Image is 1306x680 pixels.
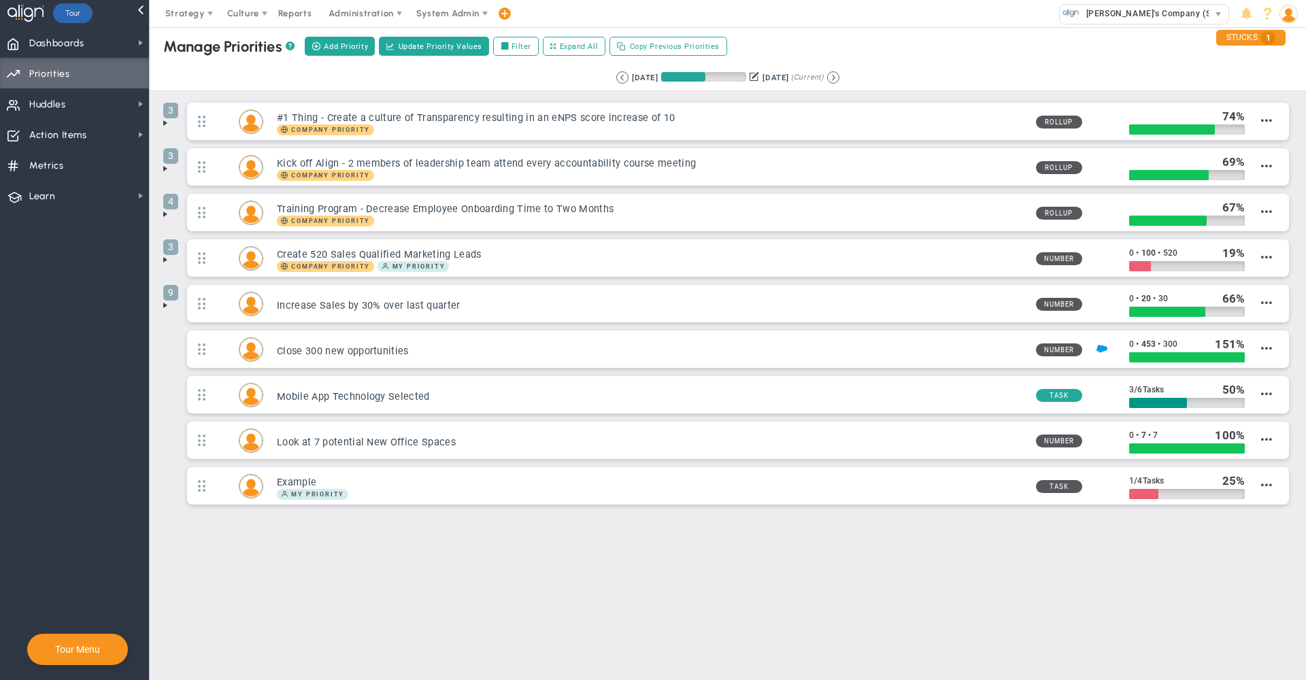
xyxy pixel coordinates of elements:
div: [DATE] [632,71,658,84]
button: Add Priority [305,37,375,56]
span: My Priority [291,491,344,498]
span: 0 [1129,248,1134,258]
span: 151 [1215,337,1235,351]
div: Tom Johnson [239,428,263,453]
img: Alex Abramson [239,247,263,270]
div: % [1222,291,1245,306]
div: % [1215,337,1245,352]
span: Company Priority [291,263,370,270]
div: Period Progress: 52% Day 48 of 91 with 43 remaining. [661,72,746,82]
span: Number [1036,252,1082,265]
div: % [1222,200,1245,215]
h3: Mobile App Technology Selected [277,390,1024,403]
span: Number [1036,343,1082,356]
div: % [1222,245,1245,260]
span: • [1136,294,1139,303]
span: 66 [1222,292,1236,305]
span: 20 [1141,294,1151,303]
img: Lisa Jenkins [239,201,263,224]
h3: Look at 7 potential New Office Spaces [277,436,1024,449]
img: Miguel Cabrera [239,156,263,179]
span: Tasks [1143,385,1165,394]
span: 50 [1222,383,1236,396]
span: System Admin [416,8,480,18]
h3: #1 Thing - Create a culture of Transparency resulting in an eNPS score increase of 10 [277,112,1024,124]
span: 100 [1141,248,1156,258]
div: % [1222,473,1245,488]
span: Culture [227,8,259,18]
span: Huddles [29,90,66,119]
span: Rollup [1036,116,1082,129]
span: Action Items [29,121,87,150]
div: Manage Priorities [163,37,295,56]
span: Dashboards [29,29,84,58]
span: Rollup [1036,207,1082,220]
span: [PERSON_NAME]'s Company (Sandbox) [1079,5,1244,22]
button: Expand All [543,37,605,56]
img: Salesforce Enabled<br />Sandbox: Quarterly Leads and Opportunities [1096,343,1107,354]
h3: Example [277,476,1024,489]
div: Lucy Rodriguez [239,383,263,407]
span: • [1158,339,1160,349]
span: Company Priority [277,124,374,135]
div: % [1222,382,1245,397]
span: 0 [1129,430,1134,440]
span: 3 [163,239,178,255]
span: 453 [1141,339,1156,349]
span: Company Priority [277,216,374,226]
span: Task [1036,389,1082,402]
span: Number [1036,435,1082,447]
span: Rollup [1036,161,1082,174]
span: 300 [1163,339,1177,349]
span: Administration [329,8,393,18]
span: • [1158,248,1160,258]
button: Go to previous period [616,71,629,84]
span: Strategy [165,8,205,18]
span: 67 [1222,201,1236,214]
span: 69 [1222,155,1236,169]
span: 3 [163,103,178,118]
h3: Kick off Align - 2 members of leadership team attend every accountability course meeting [277,157,1024,170]
span: Update Priority Values [399,41,482,52]
span: Tasks [1143,476,1165,486]
span: Company Priority [277,261,374,272]
div: % [1222,109,1245,124]
span: Company Priority [291,218,370,224]
span: Company Priority [291,126,370,133]
span: Priorities [29,60,70,88]
div: [DATE] [763,71,788,84]
div: Katie Williams [239,292,263,316]
span: Add Priority [324,41,368,52]
span: • [1153,294,1156,303]
h3: Create 520 Sales Qualified Marketing Leads [277,248,1024,261]
span: 19 [1222,246,1236,260]
span: My Priority [392,263,446,270]
img: Katie Williams [239,292,263,316]
span: Copy Previous Priorities [630,41,720,52]
img: Lucy Rodriguez [239,384,263,407]
h3: Increase Sales by 30% over last quarter [277,299,1024,312]
button: Copy Previous Priorities [609,37,727,56]
span: Learn [29,182,55,211]
span: 1 4 [1129,476,1164,486]
div: Alex Abramson [239,246,263,271]
span: 3 [163,148,178,164]
span: / [1134,475,1137,486]
span: 4 [163,194,178,209]
span: My Priority [378,261,449,272]
span: Metrics [29,152,64,180]
span: 520 [1163,248,1177,258]
h3: Training Program - Decrease Employee Onboarding Time to Two Months [277,203,1024,216]
span: • [1136,430,1139,440]
span: 100 [1215,428,1235,442]
span: 9 [163,285,178,301]
img: 33318.Company.photo [1062,5,1079,22]
span: Company Priority [291,172,370,179]
span: • [1136,339,1139,349]
span: Task [1036,480,1082,493]
span: 30 [1158,294,1168,303]
img: Alex Abramson [239,475,263,498]
span: select [1209,5,1228,24]
span: Company Priority [277,170,374,181]
span: 3 6 [1129,385,1164,394]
